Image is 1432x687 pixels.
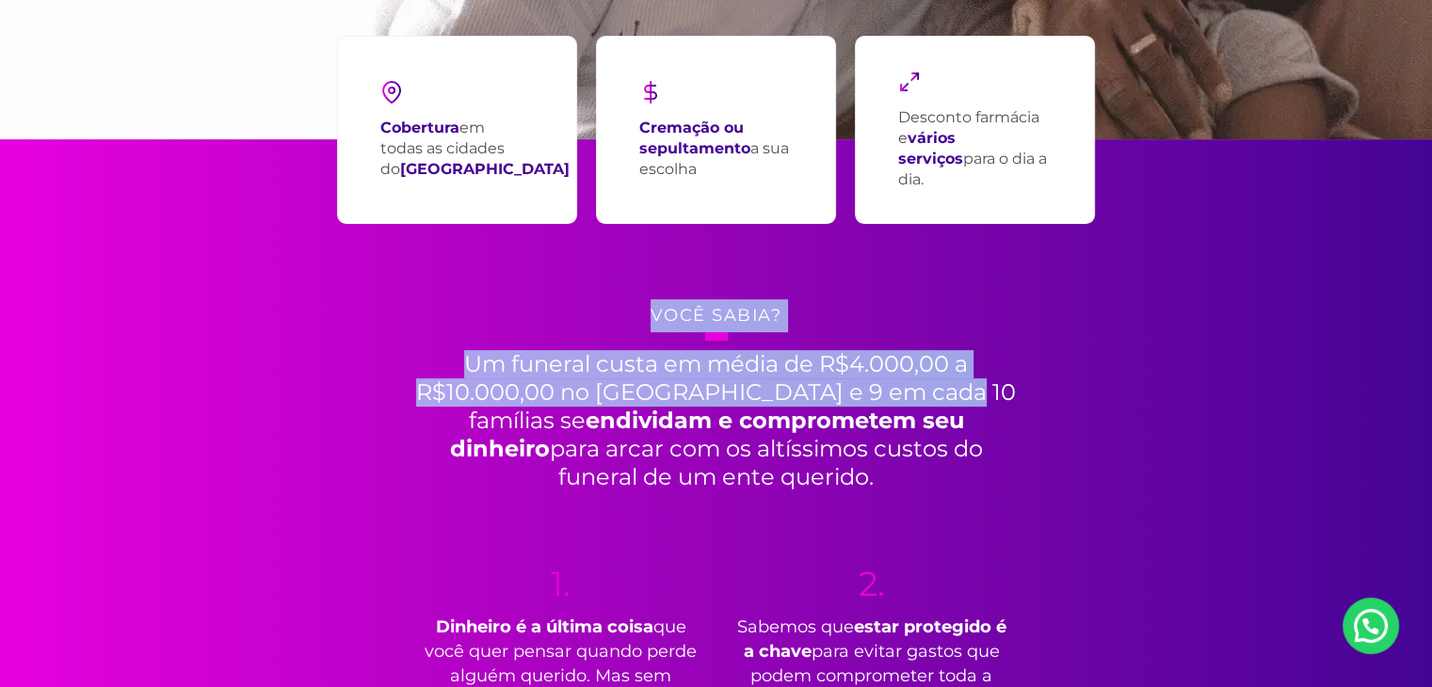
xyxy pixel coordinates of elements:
[731,567,1013,600] span: 2.
[898,129,963,168] strong: vários serviços
[380,118,570,180] p: em todas as cidades do
[436,616,653,637] strong: Dinheiro é a última coisa
[450,407,964,462] strong: endividam e comprometem seu dinheiro
[400,160,570,178] strong: [GEOGRAPHIC_DATA]
[420,567,702,600] span: 1.
[380,119,459,136] strong: Cobertura
[898,107,1052,190] p: Desconto farmácia e para o dia a dia.
[1343,598,1399,654] a: Nosso Whatsapp
[898,71,921,93] img: maximize
[380,81,403,104] img: pin
[410,332,1022,491] h2: Um funeral custa em média de R$4.000,00 a R$10.000,00 no [GEOGRAPHIC_DATA] e 9 em cada 10 família...
[639,119,750,157] strong: Cremação ou sepultamento
[639,81,662,104] img: dollar
[222,299,1211,332] h4: Você sabia?
[744,616,1006,662] strong: estar protegido é a chave
[639,118,793,180] p: a sua escolha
